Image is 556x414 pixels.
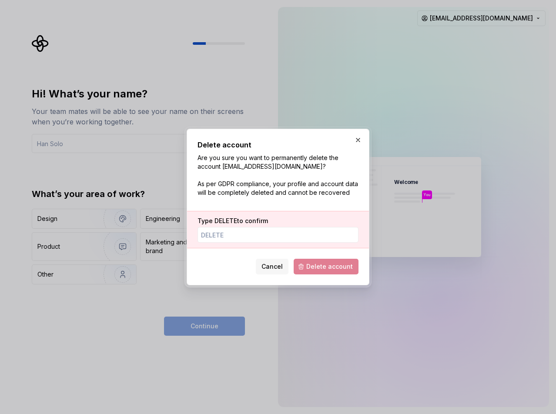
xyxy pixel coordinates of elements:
span: Cancel [261,262,283,271]
p: Are you sure you want to permanently delete the account [EMAIL_ADDRESS][DOMAIN_NAME]? As per GDPR... [198,154,358,197]
h2: Delete account [198,140,358,150]
label: Type to confirm [198,217,268,225]
input: DELETE [198,227,358,243]
span: DELETE [214,217,237,224]
button: Cancel [256,259,288,274]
